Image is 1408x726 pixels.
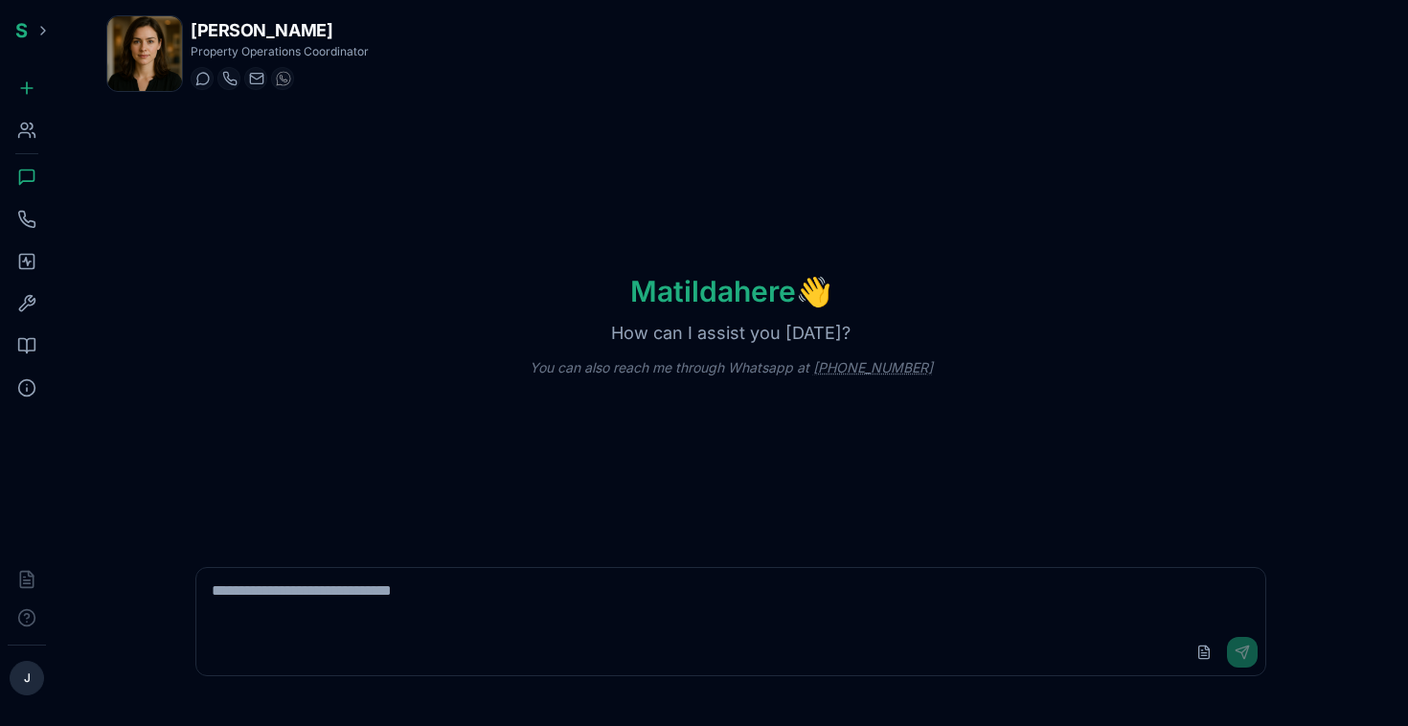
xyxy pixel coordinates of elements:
[813,359,933,375] a: [PHONE_NUMBER]
[271,67,294,90] button: WhatsApp
[217,67,240,90] button: Start a call with Matilda Lemieux
[191,67,214,90] button: Start a chat with Matilda Lemieux
[244,67,267,90] button: Send email to matilda.lemieux@getspinnable.ai
[191,17,369,44] h1: [PERSON_NAME]
[276,71,291,86] img: WhatsApp
[191,44,369,59] p: Property Operations Coordinator
[10,661,44,695] button: J
[600,274,862,308] h1: Matilda here
[107,16,182,91] img: Matilda Lemieux
[580,320,881,347] p: How can I assist you [DATE]?
[499,358,964,377] p: You can also reach me through Whatsapp at
[24,670,31,686] span: J
[15,19,28,42] span: S
[796,274,831,308] span: wave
